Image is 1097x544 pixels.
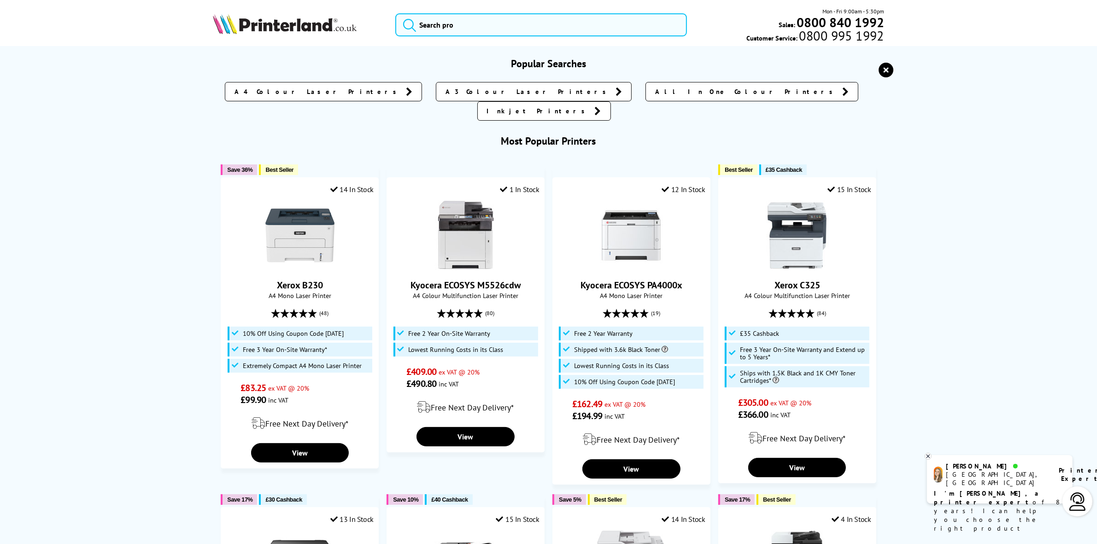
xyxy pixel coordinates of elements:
span: ex VAT @ 20% [268,384,309,392]
span: A4 Mono Laser Printer [226,291,373,300]
span: Sales: [779,20,795,29]
span: Mon - Fri 9:00am - 5:30pm [822,7,884,16]
button: Save 36% [221,164,257,175]
span: (48) [319,304,329,322]
span: £366.00 [738,409,768,421]
span: £99.90 [241,394,266,406]
span: Free 2 Year Warranty [574,330,633,337]
span: £40 Cashback [431,496,468,503]
span: £83.25 [241,382,266,394]
div: 12 In Stock [662,185,705,194]
span: Save 10% [393,496,418,503]
a: View [417,427,514,446]
button: Best Seller [757,494,796,505]
span: Best Seller [594,496,622,503]
div: 4 In Stock [832,515,871,524]
input: Search pro [395,13,686,36]
span: £162.49 [572,398,602,410]
div: 14 In Stock [330,185,374,194]
a: 0800 840 1992 [795,18,884,27]
img: Kyocera ECOSYS M5526cdw [431,201,500,270]
span: Shipped with 3.6k Black Toner [574,346,668,353]
img: Xerox C325 [763,201,832,270]
img: Kyocera ECOSYS PA4000x [597,201,666,270]
div: 14 In Stock [662,515,705,524]
button: £30 Cashback [259,494,306,505]
h3: Popular Searches [213,57,884,70]
span: £35 Cashback [740,330,779,337]
div: 15 In Stock [827,185,871,194]
button: Save 5% [552,494,586,505]
span: (80) [485,304,494,322]
a: Kyocera ECOSYS PA4000x [597,263,666,272]
span: A3 Colour Laser Printers [446,87,611,96]
b: I'm [PERSON_NAME], a printer expert [934,489,1041,506]
button: Save 17% [718,494,755,505]
span: Best Seller [265,166,293,173]
div: 15 In Stock [496,515,540,524]
button: Best Seller [588,494,627,505]
span: £30 Cashback [265,496,302,503]
span: inc VAT [268,396,288,404]
p: of 8 years! I can help you choose the right product [934,489,1066,533]
span: £305.00 [738,397,768,409]
span: £409.00 [406,366,436,378]
span: Extremely Compact A4 Mono Laser Printer [243,362,362,369]
div: 13 In Stock [330,515,374,524]
a: Xerox B230 [265,263,334,272]
span: inc VAT [439,380,459,388]
a: All In One Colour Printers [645,82,858,101]
span: (84) [817,304,826,322]
span: Lowest Running Costs in its Class [574,362,669,369]
span: Best Seller [725,166,753,173]
a: Kyocera ECOSYS PA4000x [581,279,682,291]
span: Inkjet Printers [487,106,590,116]
span: inc VAT [770,410,791,419]
img: amy-livechat.png [934,467,943,483]
div: modal_delivery [226,410,373,436]
img: user-headset-light.svg [1068,492,1087,511]
a: Xerox B230 [277,279,323,291]
span: (19) [651,304,660,322]
span: Save 17% [227,496,252,503]
span: Free 2 Year On-Site Warranty [409,330,491,337]
span: ex VAT @ 20% [439,368,480,376]
span: A4 Colour Laser Printers [235,87,401,96]
span: Free 3 Year On-Site Warranty and Extend up to 5 Years* [740,346,867,361]
span: inc VAT [604,412,625,421]
a: Inkjet Printers [477,101,611,121]
span: A4 Colour Multifunction Laser Printer [723,291,871,300]
div: [PERSON_NAME] [946,462,1047,470]
h3: Most Popular Printers [213,135,884,147]
button: Best Seller [718,164,757,175]
div: [GEOGRAPHIC_DATA], [GEOGRAPHIC_DATA] [946,470,1047,487]
span: 10% Off Using Coupon Code [DATE] [243,330,344,337]
div: 1 In Stock [500,185,540,194]
span: Ships with 1.5K Black and 1K CMY Toner Cartridges* [740,369,867,384]
span: A4 Colour Multifunction Laser Printer [392,291,539,300]
button: Best Seller [259,164,298,175]
a: Printerland Logo [213,14,384,36]
button: £35 Cashback [759,164,807,175]
span: 10% Off Using Coupon Code [DATE] [574,378,675,386]
a: A4 Colour Laser Printers [225,82,422,101]
img: Printerland Logo [213,14,357,34]
div: modal_delivery [723,425,871,451]
span: Free 3 Year On-Site Warranty* [243,346,327,353]
span: ex VAT @ 20% [604,400,645,409]
b: 0800 840 1992 [797,14,884,31]
button: Save 17% [221,494,257,505]
span: A4 Mono Laser Printer [557,291,705,300]
span: £490.80 [406,378,436,390]
a: View [748,458,846,477]
div: modal_delivery [557,427,705,452]
a: Xerox C325 [774,279,820,291]
a: View [582,459,680,479]
div: modal_delivery [392,394,539,420]
a: View [251,443,349,462]
span: Customer Service: [747,31,884,42]
img: Xerox B230 [265,201,334,270]
span: £194.99 [572,410,602,422]
span: Best Seller [763,496,791,503]
span: Save 17% [725,496,750,503]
